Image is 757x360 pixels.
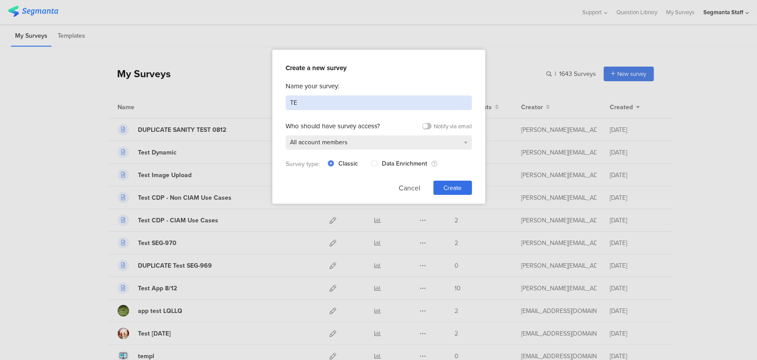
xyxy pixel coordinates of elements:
[399,181,420,195] button: Cancel
[443,183,462,193] span: Create
[286,159,320,169] span: Survey type:
[286,121,380,131] div: Who should have survey access?
[286,81,472,91] div: Name your survey:
[334,161,358,167] span: Classic
[382,159,427,168] span: Data Enrichment
[290,138,348,147] span: All account members
[434,122,472,131] div: Notify via email
[286,63,472,73] div: Create a new survey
